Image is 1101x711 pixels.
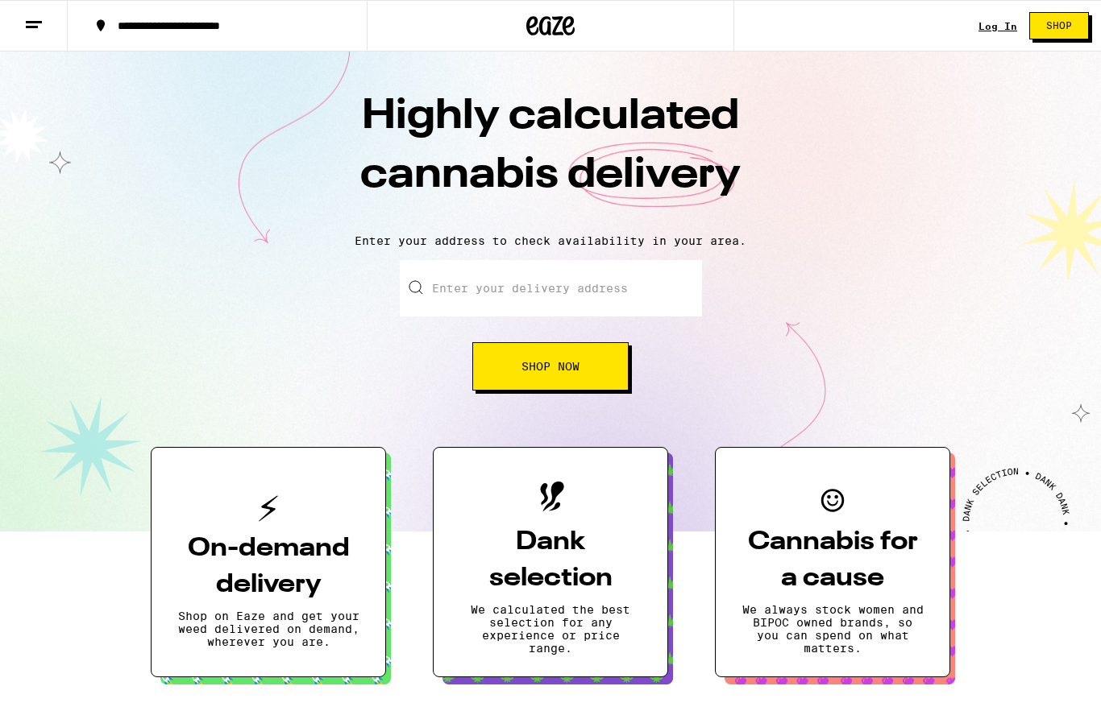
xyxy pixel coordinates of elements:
button: Shop Now [472,342,629,391]
button: Dank selectionWe calculated the best selection for any experience or price range. [433,447,668,677]
button: Cannabis for a causeWe always stock women and BIPOC owned brands, so you can spend on what matters. [715,447,950,677]
p: Shop on Eaze and get your weed delivered on demand, wherever you are. [177,610,359,648]
a: Shop [1017,12,1101,39]
h3: Cannabis for a cause [742,524,924,597]
p: We always stock women and BIPOC owned brands, so you can spend on what matters. [742,603,924,655]
button: On-demand deliveryShop on Eaze and get your weed delivered on demand, wherever you are. [151,447,386,677]
h3: On-demand delivery [177,531,359,603]
button: Shop [1029,12,1089,39]
p: Enter your address to check availability in your area. [16,234,1085,247]
input: Enter your delivery address [400,260,702,316]
h1: Highly calculated cannabis delivery [268,88,833,221]
span: Shop [1046,21,1072,31]
a: Log In [978,21,1017,31]
p: We calculated the best selection for any experience or price range. [459,603,642,655]
span: Shop Now [521,361,580,372]
h3: Dank selection [459,524,642,597]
